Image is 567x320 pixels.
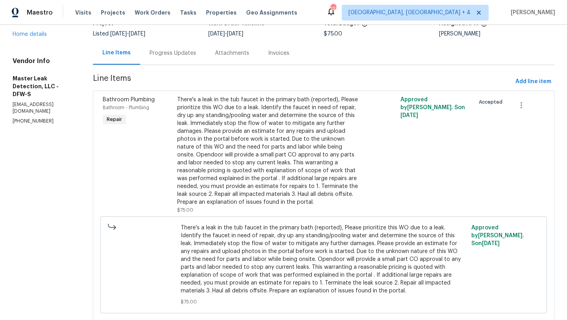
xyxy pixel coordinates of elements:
span: Approved by [PERSON_NAME]. S on [471,225,524,246]
span: Bathroom Plumbing [103,97,155,102]
span: [DATE] [227,31,243,37]
div: There's a leak in the tub faucet in the primary bath (reported), Please prioritize this WO due to... [177,96,359,206]
span: [GEOGRAPHIC_DATA], [GEOGRAPHIC_DATA] + 4 [348,9,471,17]
p: [EMAIL_ADDRESS][DOMAIN_NAME] [13,101,74,115]
span: Geo Assignments [246,9,297,17]
div: [PERSON_NAME] [439,31,554,37]
span: Bathroom - Plumbing [103,105,149,110]
button: Add line item [512,74,554,89]
span: $75.00 [324,31,342,37]
span: The total cost of line items that have been proposed by Opendoor. This sum includes line items th... [361,21,368,31]
span: - [110,31,145,37]
span: [DATE] [482,241,500,246]
span: Accepted [479,98,506,106]
span: [DATE] [400,113,418,118]
span: Projects [101,9,125,17]
h4: Vendor Info [13,57,74,65]
div: Progress Updates [150,49,196,57]
h5: Master Leak Detection, LLC - DFW-S [13,74,74,98]
span: The hpm assigned to this work order. [481,21,487,31]
span: [DATE] [208,31,225,37]
div: 133 [330,5,336,13]
span: Approved by [PERSON_NAME]. S on [400,97,465,118]
span: [DATE] [129,31,145,37]
a: Home details [13,32,47,37]
span: Maestro [27,9,53,17]
span: There's a leak in the tub faucet in the primary bath (reported), Please prioritize this WO due to... [181,224,467,295]
span: [DATE] [110,31,127,37]
span: Work Orders [135,9,170,17]
span: - [208,31,243,37]
span: [PERSON_NAME] [508,9,555,17]
span: Listed [93,31,145,37]
div: Attachments [215,49,249,57]
p: [PHONE_NUMBER] [13,118,74,125]
span: Repair [104,115,125,123]
div: Invoices [268,49,289,57]
span: Tasks [180,10,196,15]
span: Visits [75,9,91,17]
span: Properties [206,9,237,17]
span: $75.00 [177,208,193,212]
span: Add line item [515,77,551,87]
div: Line Items [102,49,131,57]
span: Line Items [93,74,512,89]
span: $75.00 [181,298,467,306]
